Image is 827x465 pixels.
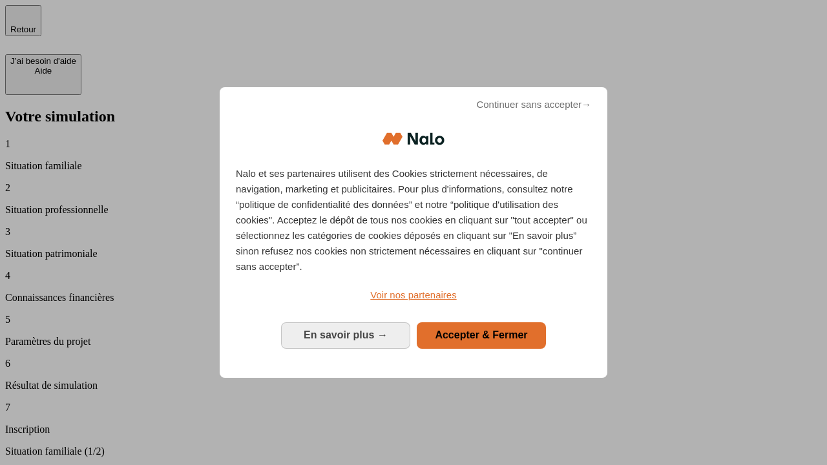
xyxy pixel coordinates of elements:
[435,329,527,340] span: Accepter & Fermer
[417,322,546,348] button: Accepter & Fermer: Accepter notre traitement des données et fermer
[220,87,607,377] div: Bienvenue chez Nalo Gestion du consentement
[382,119,445,158] img: Logo
[236,166,591,274] p: Nalo et ses partenaires utilisent des Cookies strictement nécessaires, de navigation, marketing e...
[236,287,591,303] a: Voir nos partenaires
[304,329,388,340] span: En savoir plus →
[281,322,410,348] button: En savoir plus: Configurer vos consentements
[370,289,456,300] span: Voir nos partenaires
[476,97,591,112] span: Continuer sans accepter→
